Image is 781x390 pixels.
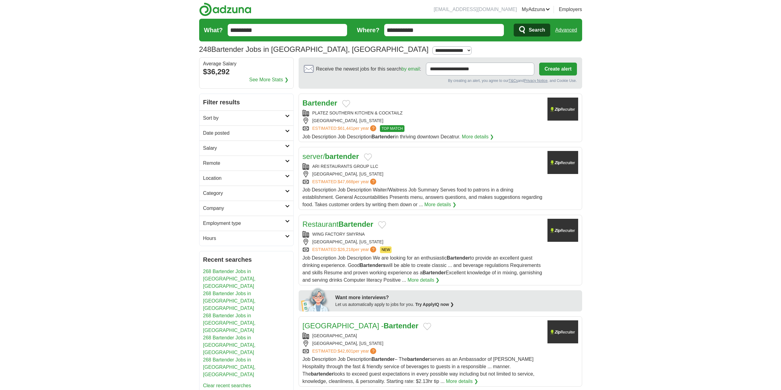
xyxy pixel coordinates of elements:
[380,125,404,132] span: TOP MATCH
[199,45,429,53] h1: Bartender Jobs in [GEOGRAPHIC_DATA], [GEOGRAPHIC_DATA]
[462,133,494,141] a: More details ❯
[342,100,350,107] button: Add to favorite jobs
[199,125,293,141] a: Date posted
[199,171,293,186] a: Location
[203,291,256,311] a: 268 Bartender Jobs in [GEOGRAPHIC_DATA], [GEOGRAPHIC_DATA]
[203,160,285,167] h2: Remote
[304,78,577,83] div: By creating an alert, you agree to our and , and Cookie Use.
[303,322,419,330] a: [GEOGRAPHIC_DATA] -Bartender
[325,152,359,160] strong: bartender
[199,94,293,110] h2: Filter results
[370,125,376,131] span: ?
[303,340,543,347] div: [GEOGRAPHIC_DATA], [US_STATE]
[203,175,285,182] h2: Location
[312,179,378,185] a: ESTIMATED:$47,668per year?
[372,357,395,362] strong: Bartender
[203,235,285,242] h2: Hours
[303,163,543,170] div: ARI RESTAURANTS GROUP LLC
[524,79,547,83] a: Privacy Notice
[555,24,577,36] a: Advanced
[303,110,543,116] div: PLATEZ SOUTHERN KITCHEN & COCKTAILZ
[303,357,535,384] span: Job Description Job Description – The serves as an Ambassador of [PERSON_NAME] Hospitality throug...
[303,118,543,124] div: [GEOGRAPHIC_DATA], [US_STATE]
[301,287,331,311] img: apply-iq-scientist.png
[529,24,545,36] span: Search
[203,190,285,197] h2: Category
[424,201,457,208] a: More details ❯
[303,239,543,245] div: [GEOGRAPHIC_DATA], [US_STATE]
[203,145,285,152] h2: Salary
[338,179,353,184] span: $47,668
[338,247,353,252] span: $26,218
[199,231,293,246] a: Hours
[199,156,293,171] a: Remote
[415,302,454,307] a: Try ApplyIQ now ❯
[199,44,211,55] span: 248
[199,141,293,156] a: Salary
[203,220,285,227] h2: Employment type
[335,301,578,308] div: Let us automatically apply to jobs for you.
[380,246,392,253] span: NEW
[547,219,578,242] img: Company logo
[423,270,446,275] strong: Bartender
[514,24,550,37] button: Search
[199,186,293,201] a: Category
[360,263,385,268] strong: Bartenders
[547,320,578,343] img: Company logo
[203,61,290,66] div: Average Salary
[335,294,578,301] div: Want more interviews?
[559,6,582,13] a: Employers
[303,255,542,283] span: Job Description Job Description We are looking for an enthusiastic to provide an excellent guest ...
[303,134,461,139] span: Job Description Job Description in thriving downtown Decatrur.
[547,98,578,121] img: Company logo
[303,99,337,107] a: Bartender
[357,25,379,35] label: Where?
[303,220,373,228] a: RestaurantBartender
[312,246,378,253] a: ESTIMATED:$26,218per year?
[312,348,378,354] a: ESTIMATED:$42,601per year?
[311,371,334,376] strong: bartender
[407,357,430,362] strong: bartender
[447,255,470,261] strong: Bartender
[316,65,421,73] span: Receive the newest jobs for this search :
[370,348,376,354] span: ?
[338,126,353,131] span: $61,441
[384,322,418,330] strong: Bartender
[303,152,359,160] a: server/bartender
[203,383,251,388] a: Clear recent searches
[408,276,440,284] a: More details ❯
[203,66,290,77] div: $36,292
[203,255,290,264] h2: Recent searches
[303,333,543,339] div: [GEOGRAPHIC_DATA]
[547,151,578,174] img: Company logo
[378,221,386,229] button: Add to favorite jobs
[338,349,353,353] span: $42,601
[522,6,550,13] a: MyAdzuna
[249,76,288,83] a: See More Stats ❯
[203,114,285,122] h2: Sort by
[203,129,285,137] h2: Date posted
[401,66,420,71] a: by email
[423,323,431,330] button: Add to favorite jobs
[203,357,256,377] a: 268 Bartender Jobs in [GEOGRAPHIC_DATA], [GEOGRAPHIC_DATA]
[446,378,478,385] a: More details ❯
[312,125,378,132] a: ESTIMATED:$61,441per year?
[204,25,223,35] label: What?
[199,201,293,216] a: Company
[199,216,293,231] a: Employment type
[338,220,373,228] strong: Bartender
[364,153,372,161] button: Add to favorite jobs
[370,246,376,253] span: ?
[203,269,256,289] a: 268 Bartender Jobs in [GEOGRAPHIC_DATA], [GEOGRAPHIC_DATA]
[203,205,285,212] h2: Company
[199,2,251,16] img: Adzuna logo
[539,63,577,75] button: Create alert
[203,335,256,355] a: 268 Bartender Jobs in [GEOGRAPHIC_DATA], [GEOGRAPHIC_DATA]
[370,179,376,185] span: ?
[372,134,395,139] strong: Bartender
[303,187,543,207] span: Job Description Job Description Waiter/Waitress Job Summary Serves food to patrons in a dining es...
[434,6,517,13] li: [EMAIL_ADDRESS][DOMAIN_NAME]
[508,79,518,83] a: T&Cs
[199,110,293,125] a: Sort by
